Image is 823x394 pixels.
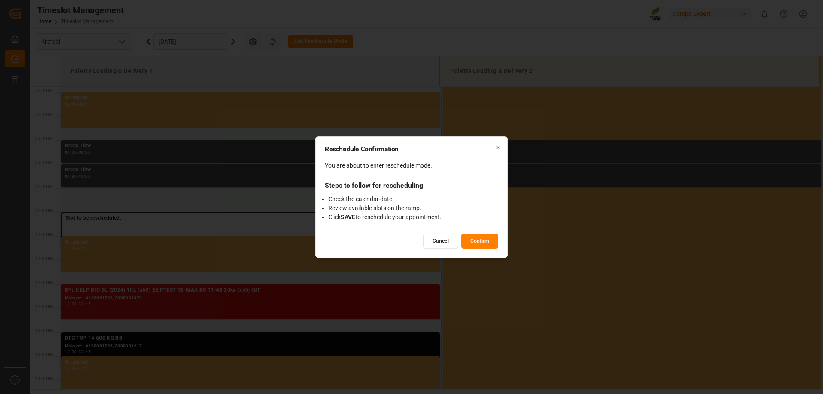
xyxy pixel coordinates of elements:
button: Confirm [461,234,498,249]
h2: Reschedule Confirmation [325,145,498,152]
button: Cancel [423,234,458,249]
li: Review available slots on the ramp. [328,204,498,213]
div: You are about to enter reschedule mode. [325,161,498,170]
li: Check the calendar date. [328,195,498,204]
strong: SAVE [341,214,355,220]
div: Steps to follow for rescheduling [325,180,498,191]
li: Click to reschedule your appointment. [328,213,498,222]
